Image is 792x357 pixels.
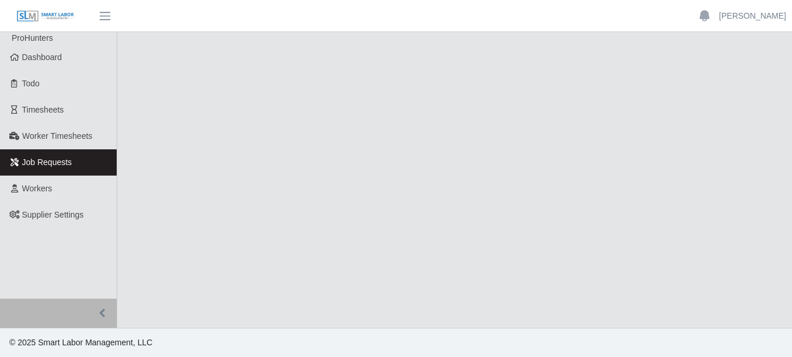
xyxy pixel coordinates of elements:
[22,210,84,219] span: Supplier Settings
[22,52,62,62] span: Dashboard
[22,157,72,167] span: Job Requests
[16,10,75,23] img: SLM Logo
[22,79,40,88] span: Todo
[9,338,152,347] span: © 2025 Smart Labor Management, LLC
[22,105,64,114] span: Timesheets
[12,33,53,43] span: ProHunters
[22,184,52,193] span: Workers
[22,131,92,141] span: Worker Timesheets
[719,10,786,22] a: [PERSON_NAME]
